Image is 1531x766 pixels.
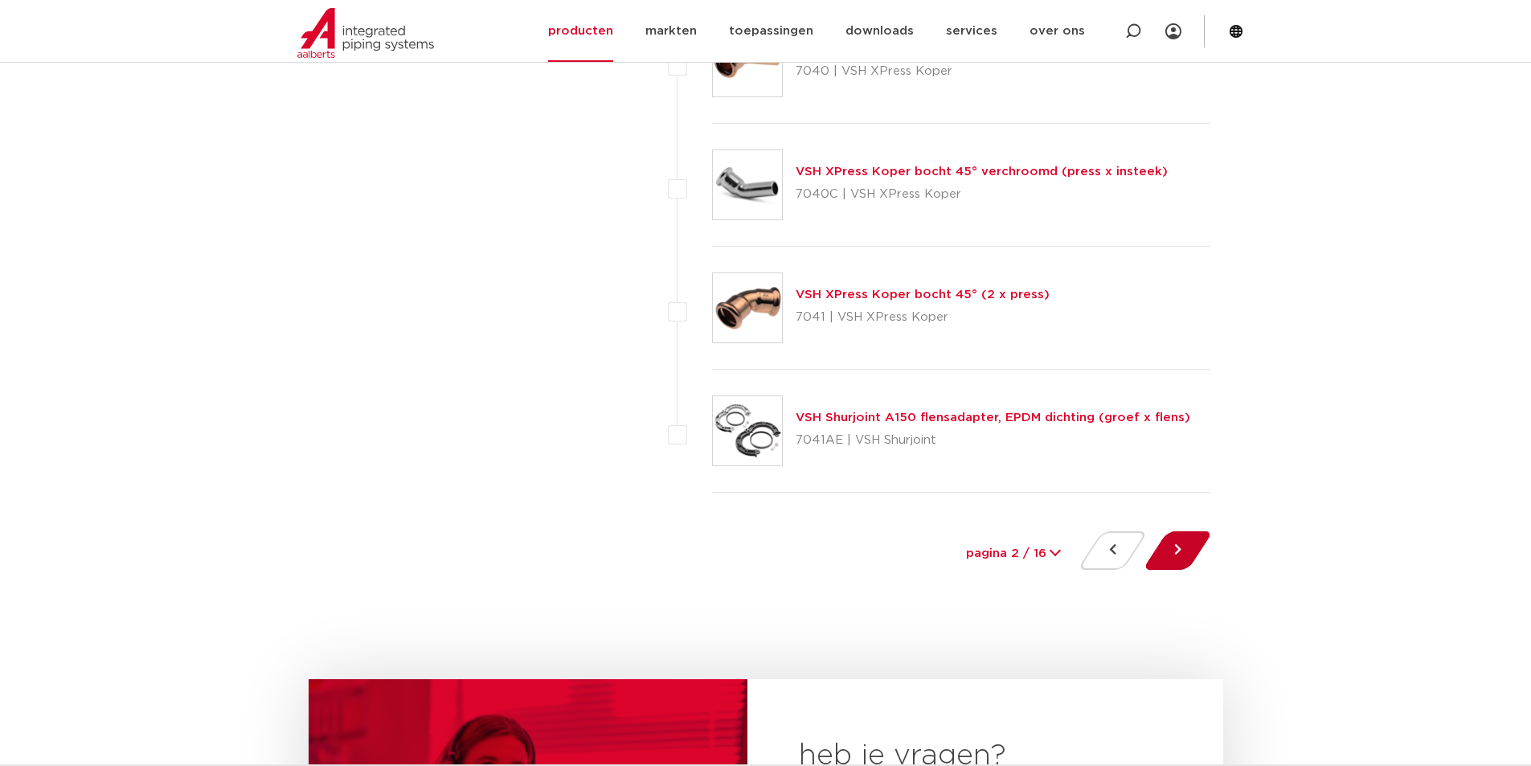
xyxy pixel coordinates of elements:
[796,412,1190,424] a: VSH Shurjoint A150 flensadapter, EPDM dichting (groef x flens)
[713,396,782,465] img: Thumbnail for VSH Shurjoint A150 flensadapter, EPDM dichting (groef x flens)
[796,305,1050,330] p: 7041 | VSH XPress Koper
[796,166,1168,178] a: VSH XPress Koper bocht 45° verchroomd (press x insteek)
[796,59,1087,84] p: 7040 | VSH XPress Koper
[796,428,1190,453] p: 7041AE | VSH Shurjoint
[713,273,782,342] img: Thumbnail for VSH XPress Koper bocht 45° (2 x press)
[713,150,782,219] img: Thumbnail for VSH XPress Koper bocht 45° verchroomd (press x insteek)
[713,27,782,96] img: Thumbnail for VSH XPress Koper bocht 45° (press x insteek)
[796,182,1168,207] p: 7040C | VSH XPress Koper
[796,289,1050,301] a: VSH XPress Koper bocht 45° (2 x press)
